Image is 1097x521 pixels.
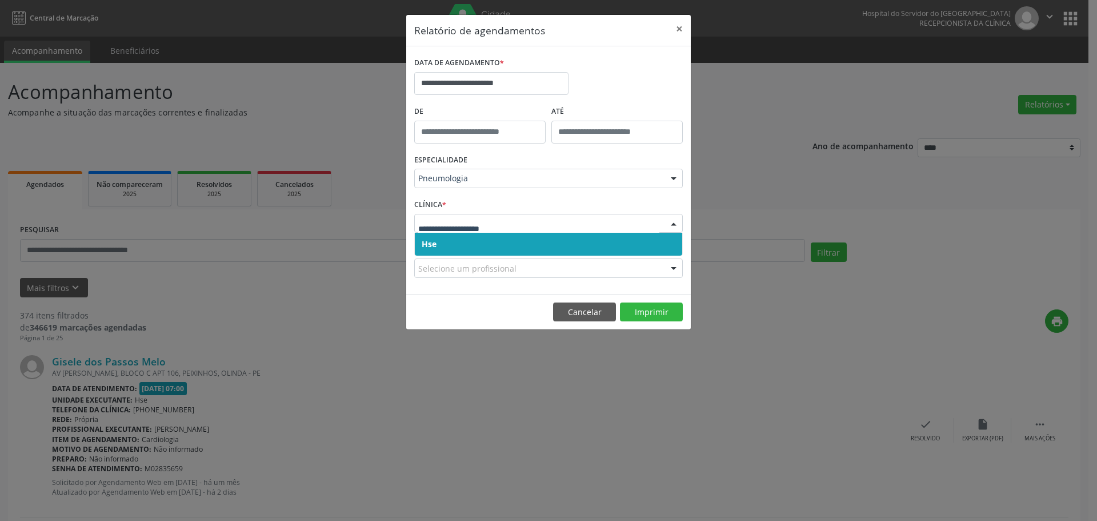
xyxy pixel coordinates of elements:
[414,103,546,121] label: De
[418,263,517,275] span: Selecione um profissional
[551,103,683,121] label: ATÉ
[414,152,467,169] label: ESPECIALIDADE
[553,303,616,322] button: Cancelar
[418,173,659,184] span: Pneumologia
[414,196,446,214] label: CLÍNICA
[620,303,683,322] button: Imprimir
[414,54,504,72] label: DATA DE AGENDAMENTO
[414,23,545,38] h5: Relatório de agendamentos
[668,15,691,43] button: Close
[422,238,437,249] span: Hse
